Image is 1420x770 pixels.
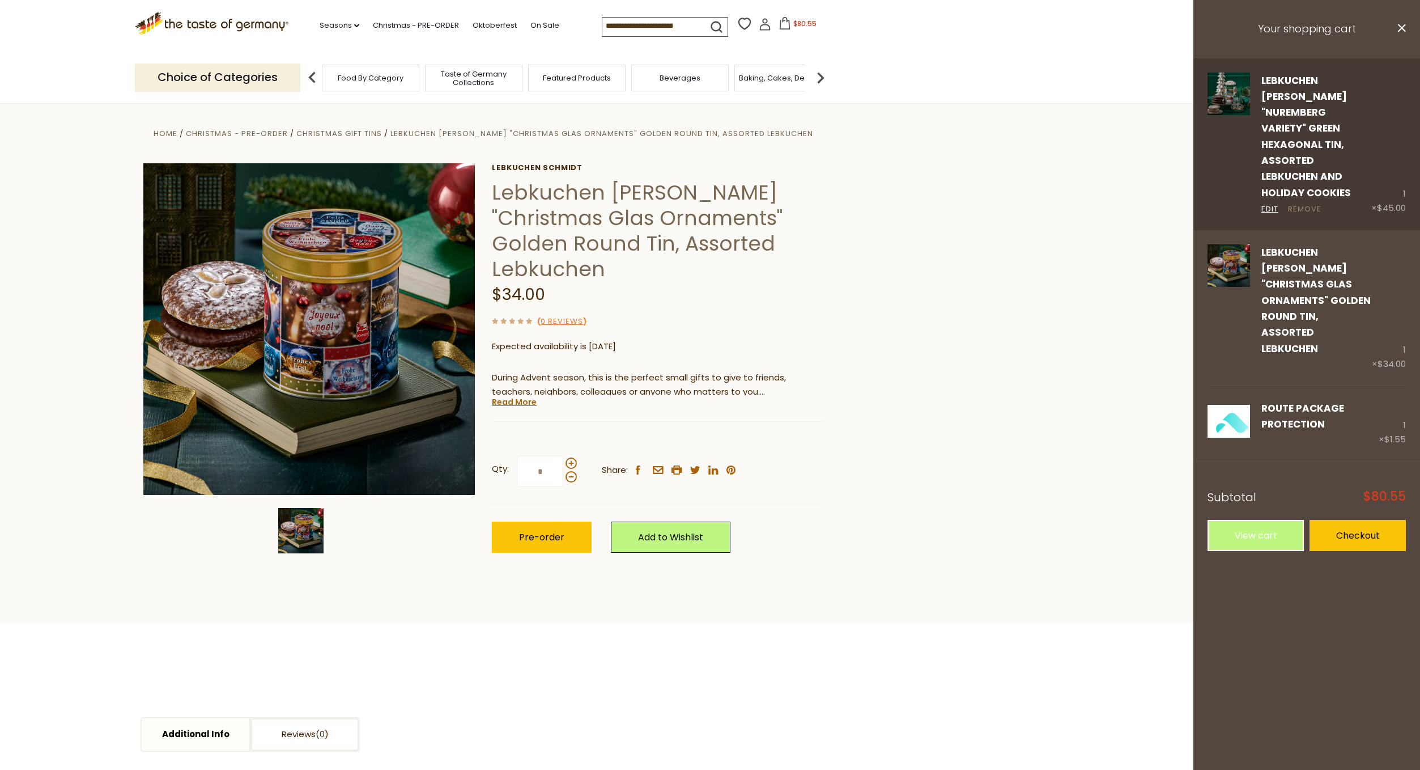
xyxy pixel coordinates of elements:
[537,316,586,327] span: ( )
[142,718,249,751] a: Additional Info
[492,396,537,408] a: Read More
[530,19,559,32] a: On Sale
[543,74,611,82] a: Featured Products
[186,128,288,139] a: Christmas - PRE-ORDER
[338,74,403,82] a: Food By Category
[492,163,823,172] a: Lebkuchen Schmidt
[492,180,823,282] h1: Lebkuchen [PERSON_NAME] "Christmas Glas Ornaments" Golden Round Tin, Assorted Lebkuchen
[739,74,827,82] a: Baking, Cakes, Desserts
[1208,489,1256,505] span: Subtotal
[793,19,817,28] span: $80.55
[517,456,563,487] input: Qty:
[1371,73,1406,215] div: 1 ×
[660,74,700,82] a: Beverages
[492,340,823,354] p: Expected availability is [DATE]
[1261,401,1344,431] a: Route Package Protection
[1261,74,1351,200] a: Lebkuchen [PERSON_NAME] "Nuremberg Variety" Green Hexagonal Tin, Assorted Lebkuchen and Holiday C...
[1208,244,1250,287] img: Lebkuchen Schmidt "Christmas Glas Ornaments" Golden Round Tin, Assorted Lebkuchen
[602,463,628,477] span: Share:
[492,371,823,399] p: During Advent season, this is the perfect small gifts to give to friends, teachers, neighbors, co...
[251,718,359,751] a: Reviews
[1363,490,1406,503] span: $80.55
[1208,73,1250,215] a: Lebkuchen Schmidt "Nuremberg Variety" Green Hexagonal Tin, Assorted Lebkuchen and Holiday Cookies
[428,70,519,87] a: Taste of Germany Collections
[1208,520,1304,551] a: View cart
[1261,204,1278,215] a: Edit
[1288,204,1321,215] a: Remove
[1208,400,1250,447] a: Green Package Protection
[473,19,517,32] a: Oktoberfest
[390,128,813,139] a: Lebkuchen [PERSON_NAME] "Christmas Glas Ornaments" Golden Round Tin, Assorted Lebkuchen
[492,462,509,476] strong: Qty:
[320,19,359,32] a: Seasons
[1377,202,1406,214] span: $45.00
[492,284,545,306] span: $34.00
[773,17,822,34] button: $80.55
[1261,246,1371,356] a: Lebkuchen [PERSON_NAME] "Christmas Glas Ornaments" Golden Round Tin, Assorted Lebkuchen
[1379,400,1406,447] div: 1 ×
[1208,400,1250,443] img: Green Package Protection
[611,522,730,553] a: Add to Wishlist
[154,128,177,139] a: Home
[278,508,324,553] img: Lebkuchen Schmidt "Christmas Glas Ornaments" Golden Round Tin, Assorted Lebkuchen
[296,128,382,139] a: Christmas Gift Tins
[143,163,475,495] img: Lebkuchen Schmidt "Christmas Glas Ornaments" Golden Round Tin, Assorted Lebkuchen
[135,64,300,91] p: Choice of Categories
[301,66,324,89] img: previous arrow
[373,19,459,32] a: Christmas - PRE-ORDER
[1378,358,1406,370] span: $34.00
[1384,433,1406,445] span: $1.55
[1310,520,1406,551] a: Checkout
[541,316,583,328] a: 0 Reviews
[1208,244,1250,371] a: Lebkuchen Schmidt "Christmas Glas Ornaments" Golden Round Tin, Assorted Lebkuchen
[519,531,564,544] span: Pre-order
[1208,73,1250,115] img: Lebkuchen Schmidt "Nuremberg Variety" Green Hexagonal Tin, Assorted Lebkuchen and Holiday Cookies
[1372,244,1406,371] div: 1 ×
[492,522,592,553] button: Pre-order
[809,66,832,89] img: next arrow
